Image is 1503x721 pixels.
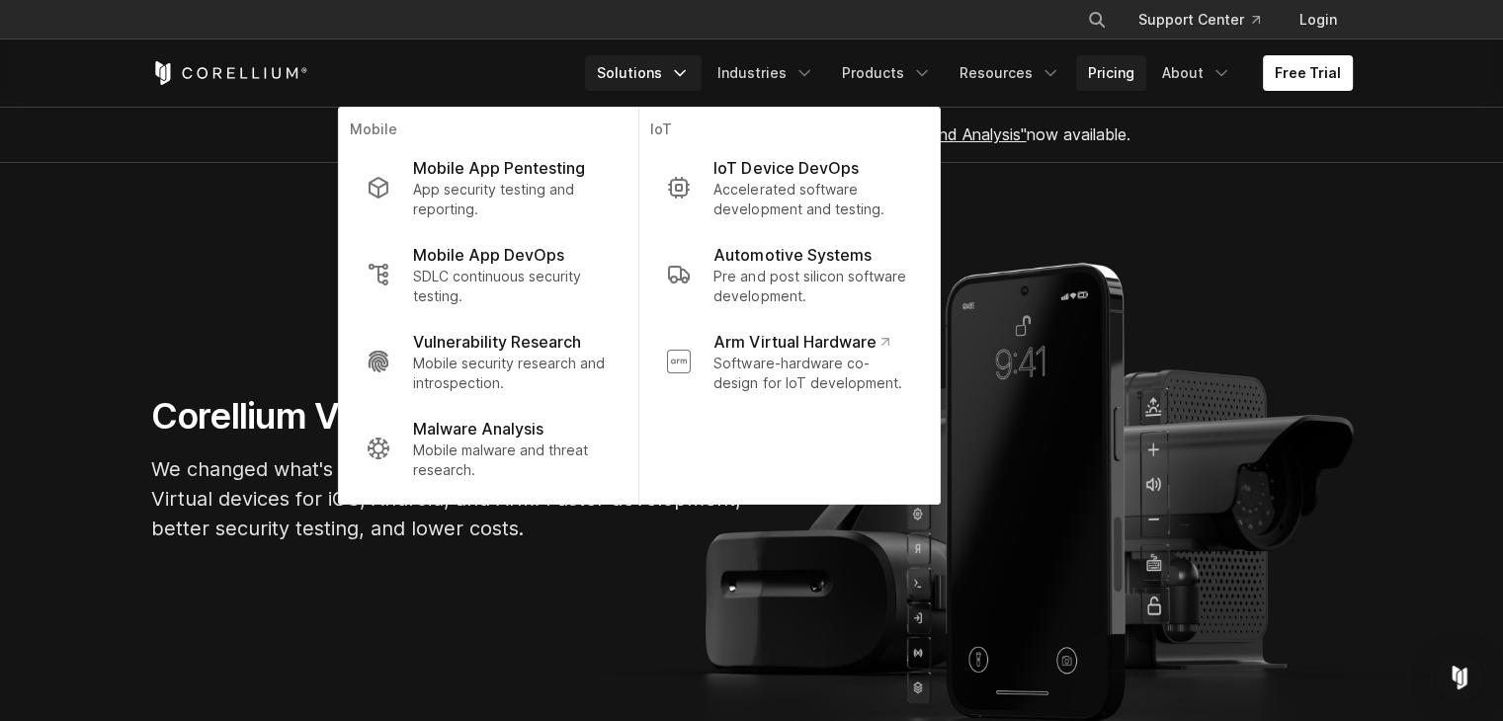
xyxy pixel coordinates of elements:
[585,55,1353,91] div: Navigation Menu
[1150,55,1243,91] a: About
[1079,2,1115,38] button: Search
[350,405,626,492] a: Malware Analysis Mobile malware and threat research.
[713,156,858,180] p: IoT Device DevOps
[413,330,581,354] p: Vulnerability Research
[413,441,610,480] p: Mobile malware and threat research.
[350,231,626,318] a: Mobile App DevOps SDLC continuous security testing.
[350,144,626,231] a: Mobile App Pentesting App security testing and reporting.
[713,243,871,267] p: Automotive Systems
[650,231,927,318] a: Automotive Systems Pre and post silicon software development.
[713,354,911,393] p: Software-hardware co-design for IoT development.
[151,454,744,543] p: We changed what's possible, so you can build what's next. Virtual devices for iOS, Android, and A...
[713,267,911,306] p: Pre and post silicon software development.
[350,120,626,144] p: Mobile
[1076,55,1146,91] a: Pricing
[151,394,744,439] h1: Corellium Virtual Hardware
[1284,2,1353,38] a: Login
[413,243,564,267] p: Mobile App DevOps
[650,144,927,231] a: IoT Device DevOps Accelerated software development and testing.
[713,180,911,219] p: Accelerated software development and testing.
[1436,654,1483,701] div: Open Intercom Messenger
[1123,2,1276,38] a: Support Center
[413,417,543,441] p: Malware Analysis
[413,180,610,219] p: App security testing and reporting.
[713,330,888,354] p: Arm Virtual Hardware
[413,156,585,180] p: Mobile App Pentesting
[650,120,927,144] p: IoT
[1063,2,1353,38] div: Navigation Menu
[585,55,702,91] a: Solutions
[650,318,927,405] a: Arm Virtual Hardware Software-hardware co-design for IoT development.
[413,354,610,393] p: Mobile security research and introspection.
[350,318,626,405] a: Vulnerability Research Mobile security research and introspection.
[1263,55,1353,91] a: Free Trial
[706,55,826,91] a: Industries
[830,55,944,91] a: Products
[413,267,610,306] p: SDLC continuous security testing.
[151,61,308,85] a: Corellium Home
[948,55,1072,91] a: Resources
